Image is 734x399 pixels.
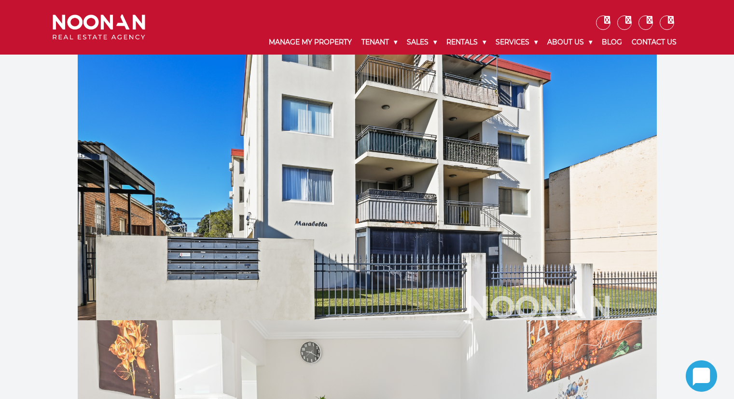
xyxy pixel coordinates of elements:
[542,30,597,55] a: About Us
[491,30,542,55] a: Services
[402,30,442,55] a: Sales
[627,30,681,55] a: Contact Us
[357,30,402,55] a: Tenant
[597,30,627,55] a: Blog
[442,30,491,55] a: Rentals
[53,14,145,40] img: Noonan Real Estate Agency
[264,30,357,55] a: Manage My Property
